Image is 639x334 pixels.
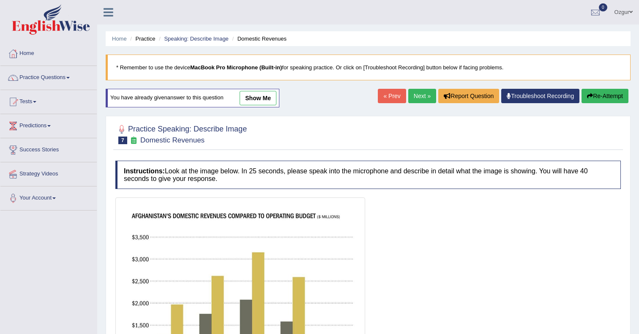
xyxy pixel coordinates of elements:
a: Speaking: Describe Image [164,36,228,42]
small: Domestic Revenues [140,136,205,144]
a: show me [240,91,276,105]
b: MacBook Pro Microphone (Built-in) [190,64,282,71]
span: 0 [599,3,607,11]
li: Practice [128,35,155,43]
b: Instructions: [124,167,165,175]
button: Report Question [438,89,499,103]
a: Your Account [0,186,97,208]
a: Troubleshoot Recording [501,89,579,103]
blockquote: * Remember to use the device for speaking practice. Or click on [Troubleshoot Recording] button b... [106,55,631,80]
a: Next » [408,89,436,103]
small: Exam occurring question [129,137,138,145]
button: Re-Attempt [582,89,628,103]
a: Tests [0,90,97,111]
a: Home [112,36,127,42]
a: Success Stories [0,138,97,159]
h4: Look at the image below. In 25 seconds, please speak into the microphone and describe in detail w... [115,161,621,189]
a: « Prev [378,89,406,103]
a: Predictions [0,114,97,135]
a: Strategy Videos [0,162,97,183]
li: Domestic Revenues [230,35,287,43]
a: Home [0,42,97,63]
a: Practice Questions [0,66,97,87]
span: 7 [118,137,127,144]
h2: Practice Speaking: Describe Image [115,123,247,144]
div: You have already given answer to this question [106,89,279,107]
